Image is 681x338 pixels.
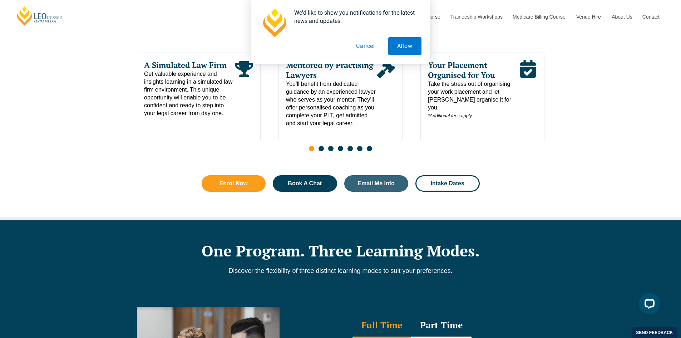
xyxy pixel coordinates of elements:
[260,9,288,37] img: notification icon
[288,9,421,25] div: We'd like to show you notifications for the latest news and updates.
[431,181,464,186] span: Intake Dates
[286,80,377,127] span: You’ll benefit from dedicated guidance by an experienced lawyer who serves as your mentor. They’l...
[319,146,324,151] span: Go to slide 2
[367,146,372,151] span: Go to slide 7
[338,146,343,151] span: Go to slide 4
[288,181,322,186] span: Book A Chat
[309,146,314,151] span: Go to slide 1
[357,146,362,151] span: Go to slide 6
[202,175,266,192] a: Enrol Now
[415,175,480,192] a: Intake Dates
[344,175,409,192] a: Email Me Info
[428,80,519,120] span: Take the stress out of organising your work placement and let [PERSON_NAME] organise it for you.
[286,60,377,80] span: Mentored by Practising Lawyers
[219,181,248,186] span: Enrol Now
[519,60,537,120] div: Read More
[235,60,253,117] div: Read More
[137,53,544,156] div: Slides
[137,242,544,260] h2: One Program. Three Learning Modes.
[278,53,403,141] div: 2 / 7
[144,60,235,70] span: A Simulated Law Firm
[137,267,544,275] p: Discover the flexibility of three distinct learning modes to suit your preferences.
[358,181,395,186] span: Email Me Info
[633,290,663,320] iframe: LiveChat chat widget
[420,53,544,141] div: 3 / 7
[428,60,519,80] span: Your Placement Organised for You
[347,146,353,151] span: Go to slide 5
[144,70,235,117] span: Get valuable experience and insights learning in a simulated law firm environment. This unique op...
[328,146,334,151] span: Go to slide 3
[137,53,261,141] div: 1 / 7
[377,60,395,127] div: Read More
[273,175,337,192] a: Book A Chat
[388,37,421,55] button: Allow
[428,113,473,118] em: *Additional fees apply.
[347,37,384,55] button: Cancel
